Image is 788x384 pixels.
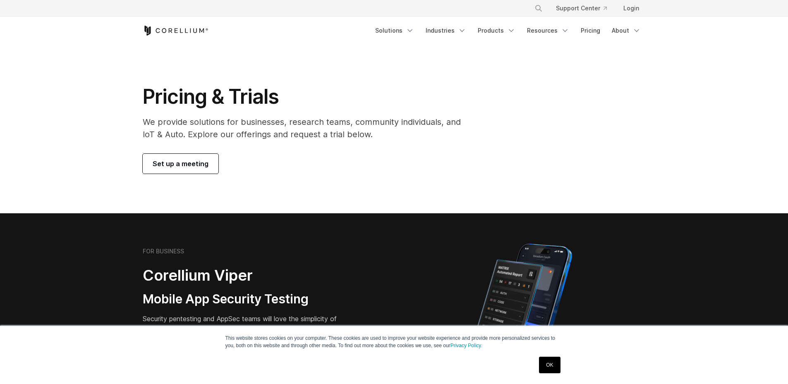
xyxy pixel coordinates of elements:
a: Solutions [370,23,419,38]
div: Navigation Menu [370,23,646,38]
h3: Mobile App Security Testing [143,291,354,307]
a: Privacy Policy. [450,343,482,348]
button: Search [531,1,546,16]
p: We provide solutions for businesses, research teams, community individuals, and IoT & Auto. Explo... [143,116,472,141]
a: Set up a meeting [143,154,218,174]
h6: FOR BUSINESS [143,248,184,255]
a: About [607,23,646,38]
span: Set up a meeting [153,159,208,169]
a: Support Center [549,1,613,16]
a: Resources [522,23,574,38]
div: Navigation Menu [525,1,646,16]
a: Products [473,23,520,38]
a: Login [617,1,646,16]
a: Corellium Home [143,26,208,36]
a: Industries [421,23,471,38]
h1: Pricing & Trials [143,84,472,109]
p: Security pentesting and AppSec teams will love the simplicity of automated report generation comb... [143,314,354,343]
a: OK [539,357,560,373]
h2: Corellium Viper [143,266,354,285]
a: Pricing [576,23,605,38]
p: This website stores cookies on your computer. These cookies are used to improve your website expe... [225,334,563,349]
